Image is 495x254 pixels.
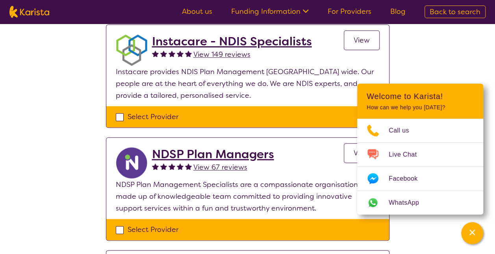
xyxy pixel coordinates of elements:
img: ryxpuxvt8mh1enfatjpo.png [116,147,147,179]
span: Call us [389,125,419,136]
span: View 149 reviews [193,50,250,59]
img: fullstar [185,163,192,170]
img: Karista logo [9,6,49,18]
img: fullstar [169,163,175,170]
span: Live Chat [389,149,426,161]
a: View 149 reviews [193,49,250,60]
a: View 67 reviews [193,161,247,173]
a: View [344,30,380,50]
img: fullstar [160,50,167,57]
img: fullstar [177,50,184,57]
img: fullstar [185,50,192,57]
div: Channel Menu [357,84,483,215]
a: For Providers [328,7,371,16]
img: fullstar [169,50,175,57]
a: Blog [390,7,406,16]
img: obkhna0zu27zdd4ubuus.png [116,34,147,66]
a: View [344,143,380,163]
a: Back to search [425,6,486,18]
span: View 67 reviews [193,162,247,172]
span: Back to search [430,7,480,17]
span: Facebook [389,173,427,185]
a: NDSP Plan Managers [152,147,274,161]
img: fullstar [160,163,167,170]
span: View [354,35,370,45]
a: Funding Information [231,7,309,16]
span: WhatsApp [389,197,428,209]
a: Web link opens in a new tab. [357,191,483,215]
span: View [354,148,370,158]
a: About us [182,7,212,16]
h2: Welcome to Karista! [367,92,474,101]
button: Channel Menu [461,222,483,244]
ul: Choose channel [357,119,483,215]
p: Instacare provides NDIS Plan Management [GEOGRAPHIC_DATA] wide. Our people are at the heart of ev... [116,66,380,101]
img: fullstar [152,163,159,170]
img: fullstar [177,163,184,170]
img: fullstar [152,50,159,57]
a: Instacare - NDIS Specialists [152,34,312,49]
p: How can we help you [DATE]? [367,104,474,111]
p: NDSP Plan Management Specialists are a compassionate organisation made up of knowledgeable team c... [116,179,380,214]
